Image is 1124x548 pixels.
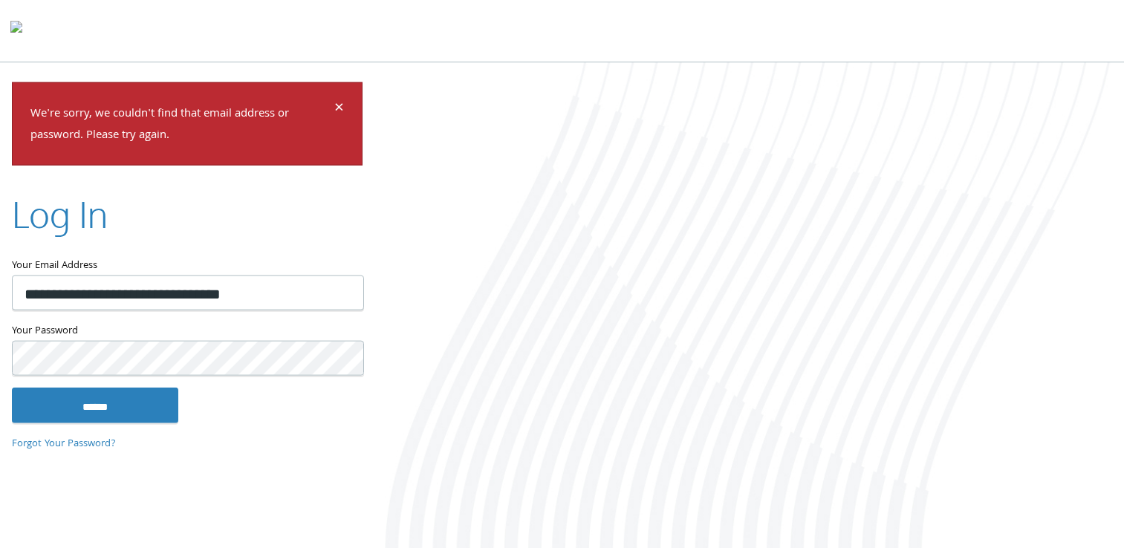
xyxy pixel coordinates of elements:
[30,104,332,147] p: We're sorry, we couldn't find that email address or password. Please try again.
[12,436,116,452] a: Forgot Your Password?
[334,101,344,119] button: Dismiss alert
[334,95,344,124] span: ×
[12,322,363,340] label: Your Password
[10,16,22,45] img: todyl-logo-dark.svg
[12,189,108,238] h2: Log In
